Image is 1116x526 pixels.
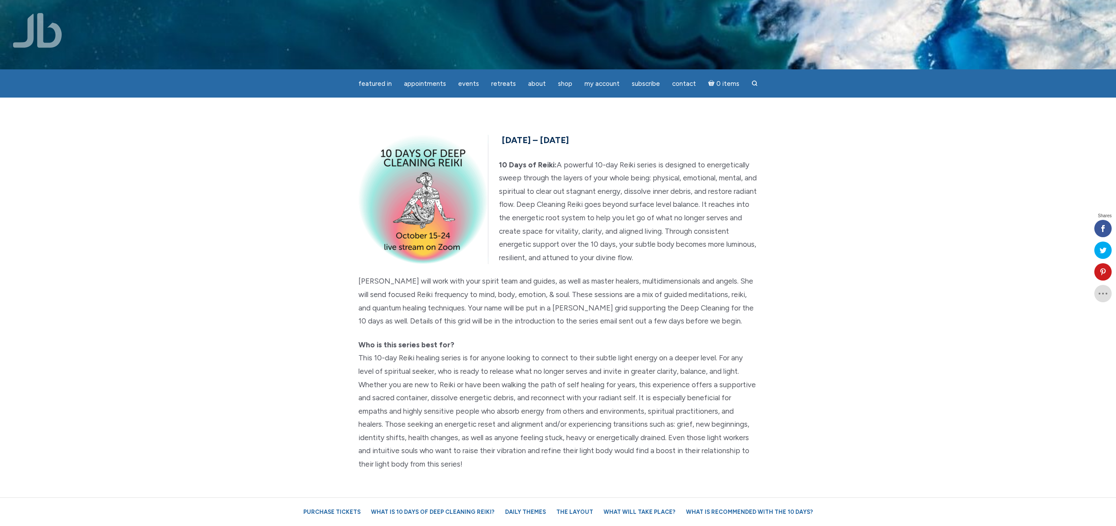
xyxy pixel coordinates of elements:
[1098,214,1112,218] span: Shares
[358,80,392,88] span: featured in
[708,80,716,88] i: Cart
[358,340,454,349] strong: Who is this series best for?
[399,75,451,92] a: Appointments
[13,13,62,48] img: Jamie Butler. The Everyday Medium
[579,75,625,92] a: My Account
[502,135,569,145] span: [DATE] – [DATE]
[553,75,578,92] a: Shop
[499,160,557,169] strong: 10 Days of Reiki:
[672,80,696,88] span: Contact
[703,75,745,92] a: Cart0 items
[599,504,680,519] a: What will take place?
[627,75,665,92] a: Subscribe
[528,80,546,88] span: About
[353,75,397,92] a: featured in
[682,504,817,519] a: What is recommended with the 10 Days?
[358,338,758,471] p: This 10-day Reiki healing series is for anyone looking to connect to their subtle light energy on...
[367,504,499,519] a: What is 10 Days of Deep Cleaning Reiki?
[523,75,551,92] a: About
[358,158,758,265] p: A powerful 10-day Reiki series is designed to energetically sweep through the layers of your whol...
[458,80,479,88] span: Events
[404,80,446,88] span: Appointments
[491,80,516,88] span: Retreats
[552,504,597,519] a: The Layout
[453,75,484,92] a: Events
[358,274,758,327] p: [PERSON_NAME] will work with your spirit team and guides, as well as master healers, multidimensi...
[584,80,620,88] span: My Account
[716,81,739,87] span: 0 items
[667,75,701,92] a: Contact
[299,504,365,519] a: Purchase Tickets
[632,80,660,88] span: Subscribe
[558,80,572,88] span: Shop
[501,504,550,519] a: Daily Themes
[486,75,521,92] a: Retreats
